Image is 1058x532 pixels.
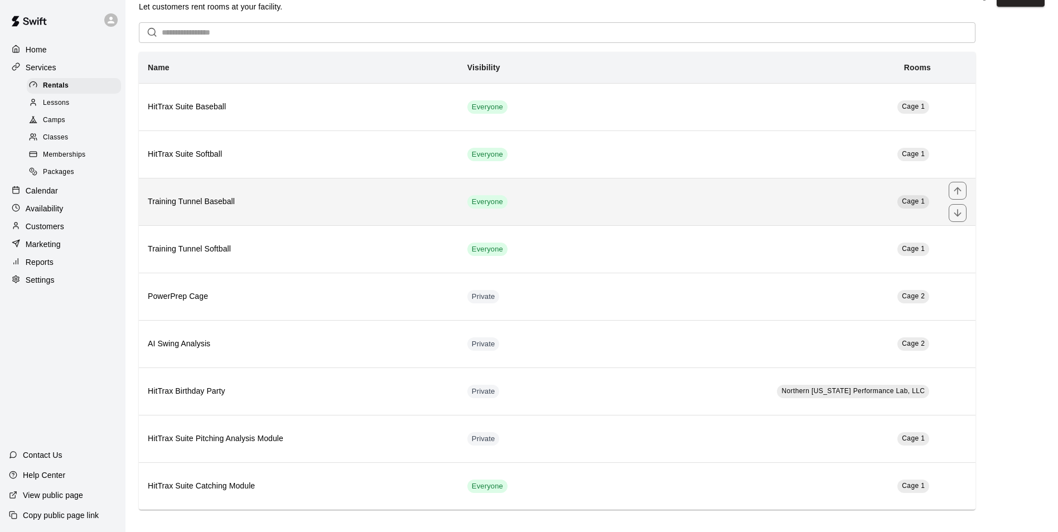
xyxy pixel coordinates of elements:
span: Everyone [467,102,508,113]
div: This service is visible to all of your customers [467,195,508,209]
span: Cage 2 [902,340,925,347]
span: Private [467,339,500,350]
span: Private [467,292,500,302]
button: move item up [949,182,967,200]
div: This service is visible to all of your customers [467,148,508,161]
a: Availability [9,200,117,217]
span: Camps [43,115,65,126]
span: Private [467,434,500,444]
b: Name [148,63,170,72]
p: Help Center [23,470,65,481]
h6: AI Swing Analysis [148,338,450,350]
span: Cage 1 [902,482,925,490]
span: Everyone [467,197,508,207]
span: Memberships [43,149,85,161]
span: Everyone [467,481,508,492]
div: Memberships [27,147,121,163]
span: Everyone [467,149,508,160]
span: Northern [US_STATE] Performance Lab, LLC [781,387,925,395]
div: This service is hidden, and can only be accessed via a direct link [467,337,500,351]
a: Home [9,41,117,58]
div: This service is visible to all of your customers [467,100,508,114]
div: Rentals [27,78,121,94]
h6: Training Tunnel Baseball [148,196,450,208]
div: Packages [27,165,121,180]
a: Reports [9,254,117,270]
h6: PowerPrep Cage [148,291,450,303]
p: Let customers rent rooms at your facility. [139,1,282,12]
h6: HitTrax Suite Pitching Analysis Module [148,433,450,445]
div: This service is hidden, and can only be accessed via a direct link [467,290,500,303]
a: Services [9,59,117,76]
span: Cage 1 [902,150,925,158]
a: Memberships [27,147,125,164]
span: Rentals [43,80,69,91]
div: Camps [27,113,121,128]
span: Cage 1 [902,197,925,205]
div: This service is visible to all of your customers [467,480,508,493]
a: Classes [27,129,125,147]
p: Services [26,62,56,73]
div: This service is hidden, and can only be accessed via a direct link [467,432,500,446]
a: Settings [9,272,117,288]
p: Customers [26,221,64,232]
b: Visibility [467,63,500,72]
a: Camps [27,112,125,129]
a: Lessons [27,94,125,112]
div: Lessons [27,95,121,111]
p: View public page [23,490,83,501]
div: Classes [27,130,121,146]
a: Marketing [9,236,117,253]
span: Packages [43,167,74,178]
a: Rentals [27,77,125,94]
span: Cage 1 [902,434,925,442]
p: Home [26,44,47,55]
table: simple table [139,52,975,510]
span: Private [467,386,500,397]
span: Lessons [43,98,70,109]
span: Cage 1 [902,245,925,253]
button: move item down [949,204,967,222]
a: Packages [27,164,125,181]
span: Cage 1 [902,103,925,110]
h6: HitTrax Suite Baseball [148,101,450,113]
a: Calendar [9,182,117,199]
h6: Training Tunnel Softball [148,243,450,255]
p: Copy public page link [23,510,99,521]
a: Customers [9,218,117,235]
p: Contact Us [23,449,62,461]
h6: HitTrax Suite Softball [148,148,450,161]
p: Reports [26,257,54,268]
div: This service is hidden, and can only be accessed via a direct link [467,385,500,398]
p: Availability [26,203,64,214]
h6: HitTrax Birthday Party [148,385,450,398]
b: Rooms [904,63,931,72]
span: Classes [43,132,68,143]
h6: HitTrax Suite Catching Module [148,480,450,492]
span: Cage 2 [902,292,925,300]
p: Settings [26,274,55,286]
div: This service is visible to all of your customers [467,243,508,256]
span: Everyone [467,244,508,255]
p: Marketing [26,239,61,250]
p: Calendar [26,185,58,196]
